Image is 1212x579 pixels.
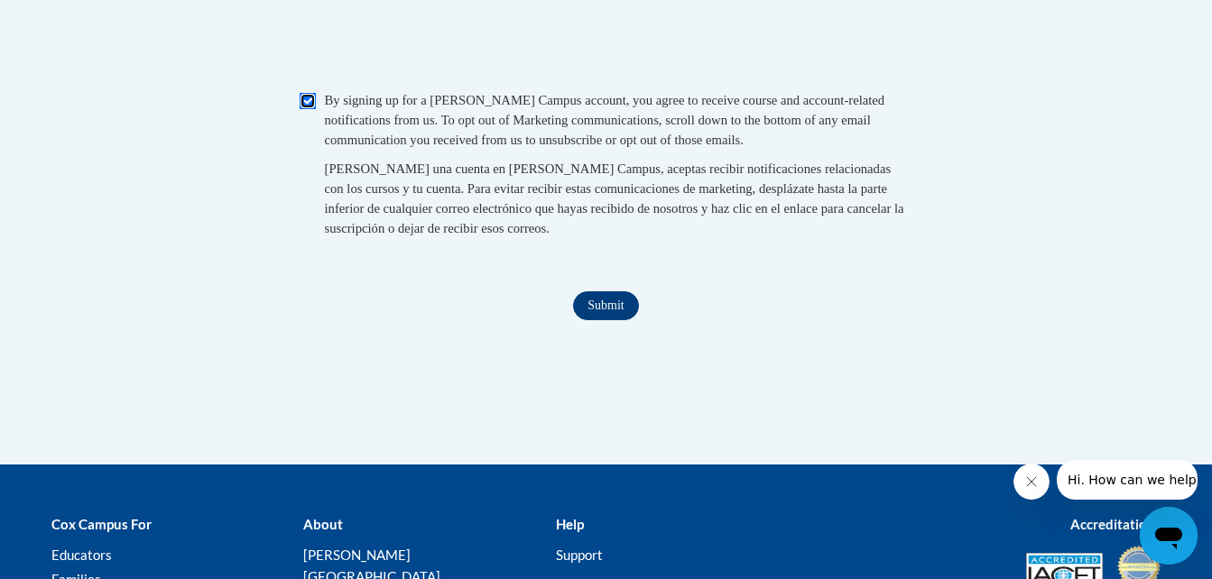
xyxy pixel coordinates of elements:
b: Help [556,516,584,532]
b: Cox Campus For [51,516,152,532]
span: [PERSON_NAME] una cuenta en [PERSON_NAME] Campus, aceptas recibir notificaciones relacionadas con... [325,161,904,235]
iframe: Button to launch messaging window [1140,507,1198,565]
iframe: reCAPTCHA [469,11,744,81]
a: Support [556,547,603,563]
a: Educators [51,547,112,563]
span: Hi. How can we help? [11,13,146,27]
b: About [303,516,343,532]
b: Accreditations [1070,516,1161,532]
span: By signing up for a [PERSON_NAME] Campus account, you agree to receive course and account-related... [325,93,885,147]
iframe: Close message [1013,464,1050,500]
input: Submit [573,291,638,320]
iframe: Message from company [1057,460,1198,500]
